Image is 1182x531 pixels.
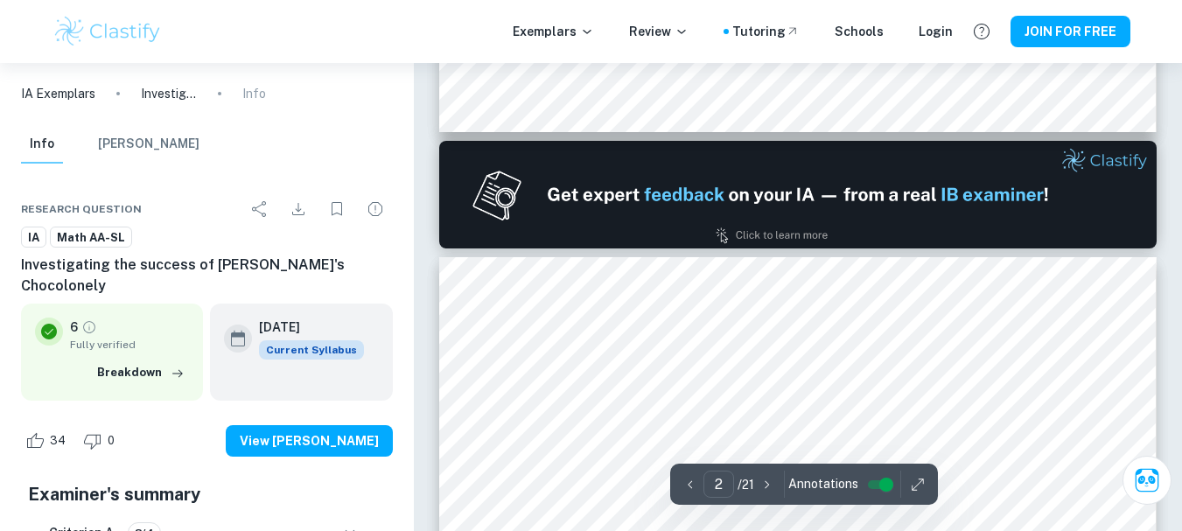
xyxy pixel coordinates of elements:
[51,229,131,247] span: Math AA-SL
[70,318,78,337] p: 6
[28,481,386,507] h5: Examiner's summary
[21,255,393,297] h6: Investigating the success of [PERSON_NAME]'s Chocolonely
[259,340,364,360] span: Current Syllabus
[242,192,277,227] div: Share
[98,432,124,450] span: 0
[50,227,132,248] a: Math AA-SL
[439,141,1157,248] img: Ad
[22,229,45,247] span: IA
[1011,16,1130,47] button: JOIN FOR FREE
[21,427,75,455] div: Like
[242,84,266,103] p: Info
[513,22,594,41] p: Exemplars
[226,425,393,457] button: View [PERSON_NAME]
[835,22,884,41] a: Schools
[52,14,164,49] img: Clastify logo
[21,227,46,248] a: IA
[93,360,189,386] button: Breakdown
[259,318,350,337] h6: [DATE]
[788,475,858,493] span: Annotations
[21,125,63,164] button: Info
[967,17,997,46] button: Help and Feedback
[358,192,393,227] div: Report issue
[98,125,199,164] button: [PERSON_NAME]
[629,22,689,41] p: Review
[319,192,354,227] div: Bookmark
[40,432,75,450] span: 34
[79,427,124,455] div: Dislike
[732,22,800,41] a: Tutoring
[259,340,364,360] div: This exemplar is based on the current syllabus. Feel free to refer to it for inspiration/ideas wh...
[919,22,953,41] a: Login
[21,84,95,103] a: IA Exemplars
[81,319,97,335] a: Grade fully verified
[70,337,189,353] span: Fully verified
[738,475,754,494] p: / 21
[141,84,197,103] p: Investigating the success of [PERSON_NAME]'s Chocolonely
[1123,456,1172,505] button: Ask Clai
[21,201,142,217] span: Research question
[281,192,316,227] div: Download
